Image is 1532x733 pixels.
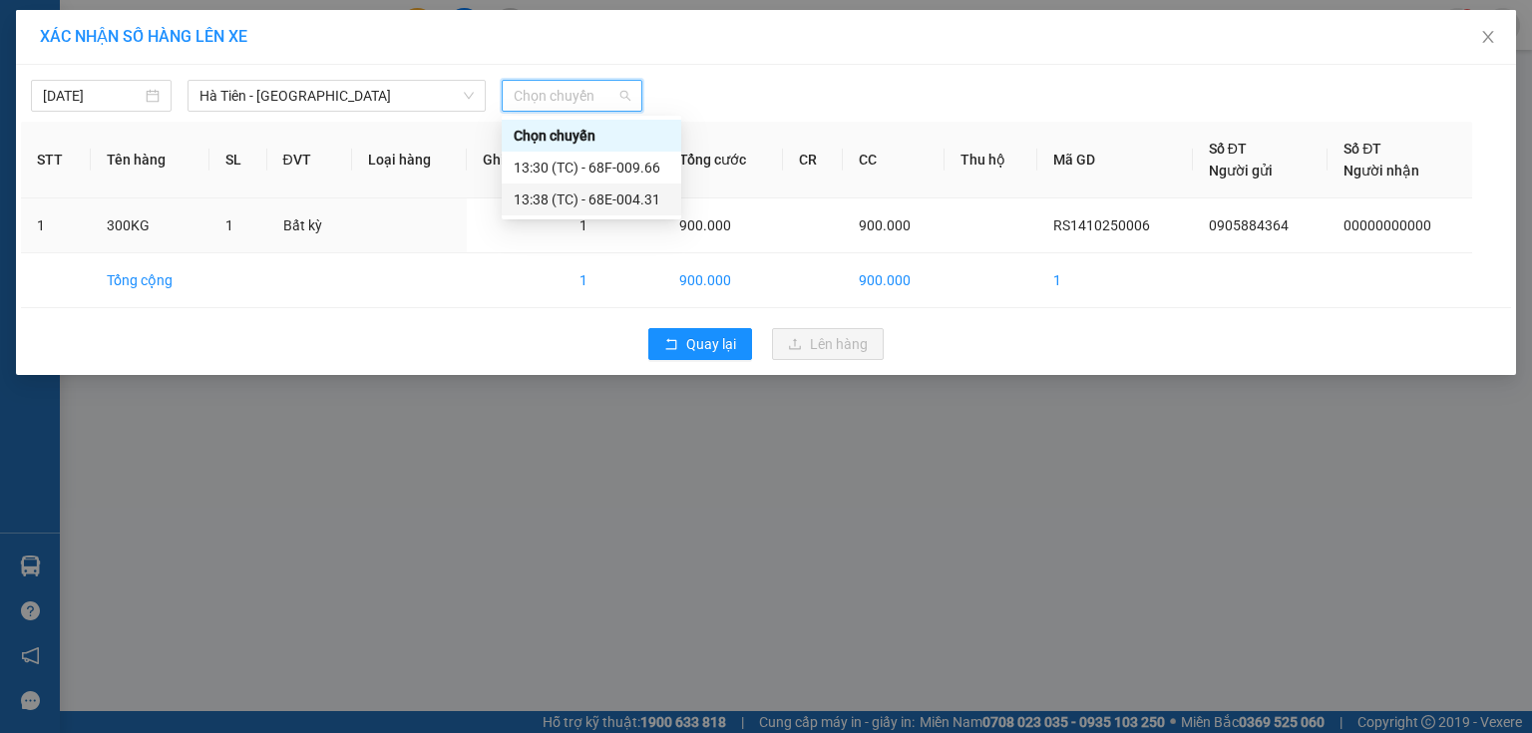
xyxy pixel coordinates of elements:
span: 1 [579,217,587,233]
td: Bất kỳ [267,198,353,253]
th: Mã GD [1037,122,1193,198]
div: Chọn chuyến [502,120,681,152]
span: rollback [664,337,678,353]
td: 1 [1037,253,1193,308]
div: Chọn chuyến [514,125,669,147]
td: 300KG [91,198,208,253]
span: 900.000 [679,217,731,233]
th: Loại hàng [352,122,467,198]
span: Số ĐT [1343,141,1381,157]
span: RS1410250006 [1053,217,1150,233]
th: STT [21,122,91,198]
span: Chọn chuyến [514,81,630,111]
span: Hà Tiên - Đà Nẵng [199,81,474,111]
span: down [463,90,475,102]
td: 1 [564,253,663,308]
span: Người gửi [1209,163,1273,179]
span: 0905884364 [1209,217,1289,233]
button: uploadLên hàng [772,328,884,360]
span: Quay lại [686,333,736,355]
th: Tổng cước [663,122,783,198]
span: 1 [225,217,233,233]
span: 00000000000 [1343,217,1431,233]
span: Số ĐT [1209,141,1247,157]
th: CR [783,122,843,198]
span: close [1480,29,1496,45]
button: Close [1460,10,1516,66]
div: 13:30 (TC) - 68F-009.66 [514,157,669,179]
td: 900.000 [843,253,945,308]
button: rollbackQuay lại [648,328,752,360]
td: 1 [21,198,91,253]
input: 14/10/2025 [43,85,142,107]
span: XÁC NHẬN SỐ HÀNG LÊN XE [40,27,247,46]
span: 900.000 [859,217,911,233]
th: Ghi chú [467,122,564,198]
th: ĐVT [267,122,353,198]
td: 900.000 [663,253,783,308]
th: CC [843,122,945,198]
div: 13:38 (TC) - 68E-004.31 [514,188,669,210]
th: SL [209,122,267,198]
th: Thu hộ [945,122,1037,198]
th: Tên hàng [91,122,208,198]
td: Tổng cộng [91,253,208,308]
span: Người nhận [1343,163,1419,179]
